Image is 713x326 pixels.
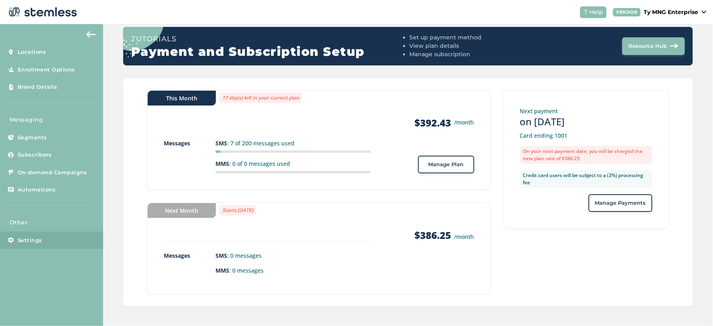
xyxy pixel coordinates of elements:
p: Ty MNG Enterprise [644,8,699,16]
strong: MMS [215,160,229,167]
span: Enrollment Options [18,66,75,74]
button: Resource Hub [622,37,685,55]
span: Subscribers [18,151,52,159]
span: Automations [18,186,56,194]
label: Credit card users will be subject to a (3%) processing fee [520,170,652,188]
span: Help [590,8,603,16]
label: 17 day(s) left in your current plan [219,93,302,103]
span: On-demand Campaigns [18,169,87,177]
strong: SMS [215,139,227,147]
small: /month [455,233,474,240]
p: : 7 of 200 messages used [215,139,371,147]
p: : 0 messages [215,266,371,275]
button: Manage Payments [589,194,652,212]
strong: MMS [215,267,229,274]
img: logo-dark-0685b13c.svg [6,4,77,20]
p: Card ending 1001 [520,131,652,140]
p: : 0 of 0 messages used [215,159,371,168]
span: Manage Payments [595,199,646,207]
li: View plan details [410,42,546,50]
div: VENDOR [613,8,641,16]
span: Segments [18,134,47,142]
h2: Payment and Subscription Setup [131,45,406,59]
li: Set up payment method [410,33,546,42]
strong: $392.43 [415,116,451,129]
p: Messages [164,139,215,147]
strong: $386.25 [415,228,451,242]
img: icon-arrow-back-accent-c549486e.svg [86,31,96,38]
li: Manage subscription [410,50,546,59]
small: /month [455,118,474,126]
button: Manage Plan [418,156,474,173]
strong: SMS [215,252,227,259]
span: Manage Plan [429,161,464,169]
div: This Month [148,91,216,106]
div: Next Month [148,203,216,218]
span: Settings [18,236,42,244]
img: icon-help-white-03924b79.svg [583,10,588,14]
label: On your next payment date, you will be charged the new plan rate of $386.25 [520,146,652,164]
span: Resource Hub [629,42,667,50]
img: icon_down-arrow-small-66adaf34.svg [702,10,707,14]
p: Next payment [520,107,652,115]
iframe: Chat Widget [673,287,713,326]
p: : 0 messages [215,251,371,260]
span: Brand Details [18,83,57,91]
h3: Tutorials [131,33,406,45]
label: Starts [DATE] [219,205,256,216]
h3: on [DATE] [520,115,652,128]
p: Messages [164,251,215,260]
span: Locations [18,48,46,56]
